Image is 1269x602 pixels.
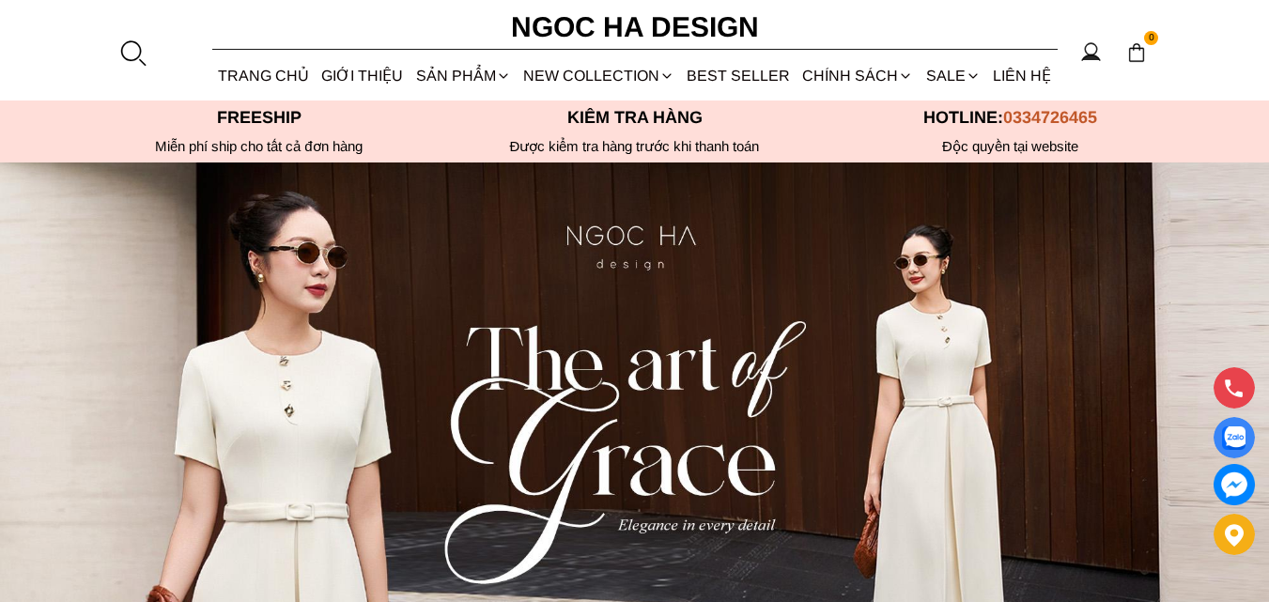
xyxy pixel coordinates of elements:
[823,138,1199,155] h6: Độc quyền tại website
[410,51,517,100] div: SẢN PHẨM
[494,5,776,50] a: Ngoc Ha Design
[681,51,797,100] a: BEST SELLER
[1214,417,1255,458] a: Display image
[986,51,1057,100] a: LIÊN HỆ
[71,108,447,128] p: Freeship
[316,51,410,100] a: GIỚI THIỆU
[1222,426,1246,450] img: Display image
[823,108,1199,128] p: Hotline:
[1144,31,1159,46] span: 0
[212,51,316,100] a: TRANG CHỦ
[797,51,920,100] div: Chính sách
[1126,42,1147,63] img: img-CART-ICON-ksit0nf1
[447,138,823,155] p: Được kiểm tra hàng trước khi thanh toán
[71,138,447,155] div: Miễn phí ship cho tất cả đơn hàng
[567,108,703,127] font: Kiểm tra hàng
[517,51,680,100] a: NEW COLLECTION
[1003,108,1097,127] span: 0334726465
[920,51,986,100] a: SALE
[1214,464,1255,505] a: messenger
